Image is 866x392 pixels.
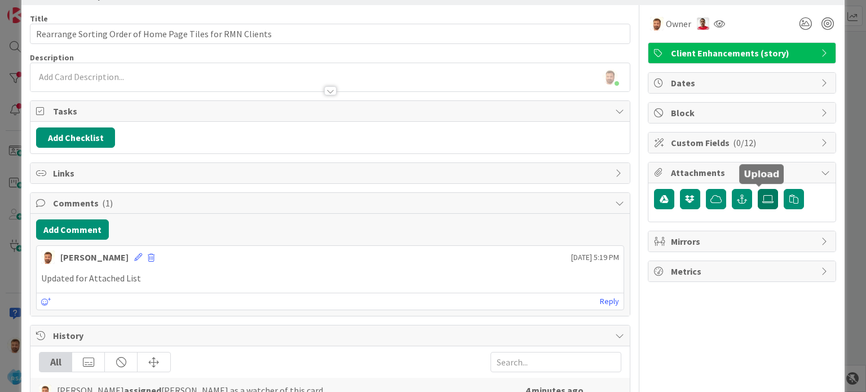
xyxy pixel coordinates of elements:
[53,104,609,118] span: Tasks
[41,272,618,285] p: Updated for Attached List
[744,169,779,179] h5: Upload
[36,127,115,148] button: Add Checklist
[53,166,609,180] span: Links
[30,52,74,63] span: Description
[571,252,619,263] span: [DATE] 5:19 PM
[602,69,618,85] img: XQnMoIyljuWWkMzYLB6n4fjicomZFlZU.png
[671,265,815,278] span: Metrics
[650,17,664,30] img: AS
[671,235,815,248] span: Mirrors
[671,136,815,149] span: Custom Fields
[60,250,129,264] div: [PERSON_NAME]
[666,17,691,30] span: Owner
[30,24,630,44] input: type card name here...
[53,196,609,210] span: Comments
[733,137,756,148] span: ( 0/12 )
[30,14,48,24] label: Title
[53,329,609,342] span: History
[671,46,815,60] span: Client Enhancements (story)
[671,76,815,90] span: Dates
[39,353,72,372] div: All
[41,250,55,264] img: AS
[697,17,709,30] img: RM
[671,106,815,120] span: Block
[600,294,619,309] a: Reply
[491,352,621,372] input: Search...
[671,166,815,179] span: Attachments
[102,197,113,209] span: ( 1 )
[36,219,109,240] button: Add Comment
